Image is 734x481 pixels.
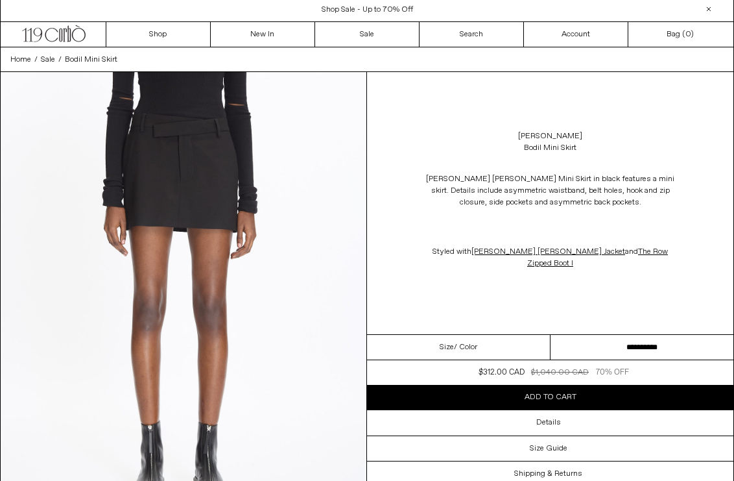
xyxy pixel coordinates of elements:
a: Home [10,54,31,66]
div: 70% OFF [596,367,629,378]
a: Bodil Mini Skirt [65,54,117,66]
span: Sale [41,55,55,65]
span: Size [440,341,454,353]
span: 0 [685,29,691,40]
div: $312.00 CAD [479,367,525,378]
span: / [34,54,38,66]
span: / [58,54,62,66]
a: [PERSON_NAME] [PERSON_NAME] Jacket [471,247,625,257]
a: Sale [315,22,420,47]
a: Account [524,22,628,47]
span: ) [685,29,694,40]
span: / Color [454,341,477,353]
span: Home [10,55,31,65]
a: Search [420,22,524,47]
h3: Size Guide [530,444,567,453]
a: [PERSON_NAME] [518,130,582,142]
div: Bodil Mini Skirt [524,142,576,154]
h3: Details [536,418,561,427]
span: [PERSON_NAME] [PERSON_NAME] Mini Skirt in black features a mini skirt. Details include asymmetric... [426,174,674,208]
a: New In [211,22,315,47]
a: Shop [106,22,211,47]
a: Bag () [628,22,733,47]
span: Add to cart [525,392,576,402]
h3: Shipping & Returns [514,469,582,478]
span: Bodil Mini Skirt [65,55,117,65]
div: $1,040.00 CAD [531,367,589,378]
a: Sale [41,54,55,66]
button: Add to cart [367,385,733,410]
a: Shop Sale - Up to 70% Off [322,5,413,15]
span: Styled with and [432,247,668,269]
